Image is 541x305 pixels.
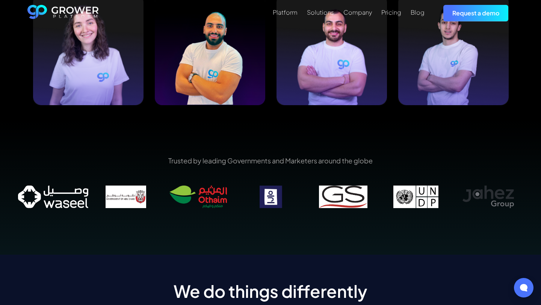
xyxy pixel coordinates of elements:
[411,9,425,16] div: Blog
[343,8,372,17] a: Company
[443,5,508,21] a: Request a demo
[381,9,401,16] div: Pricing
[27,5,99,21] a: home
[381,8,401,17] a: Pricing
[411,8,425,17] a: Blog
[307,9,334,16] div: Solutions
[17,156,524,165] p: Trusted by leading Governments and Marketers around the globe
[174,281,367,301] h2: We do things differently
[343,9,372,16] div: Company
[273,8,298,17] a: Platform
[273,9,298,16] div: Platform
[307,8,334,17] a: Solutions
